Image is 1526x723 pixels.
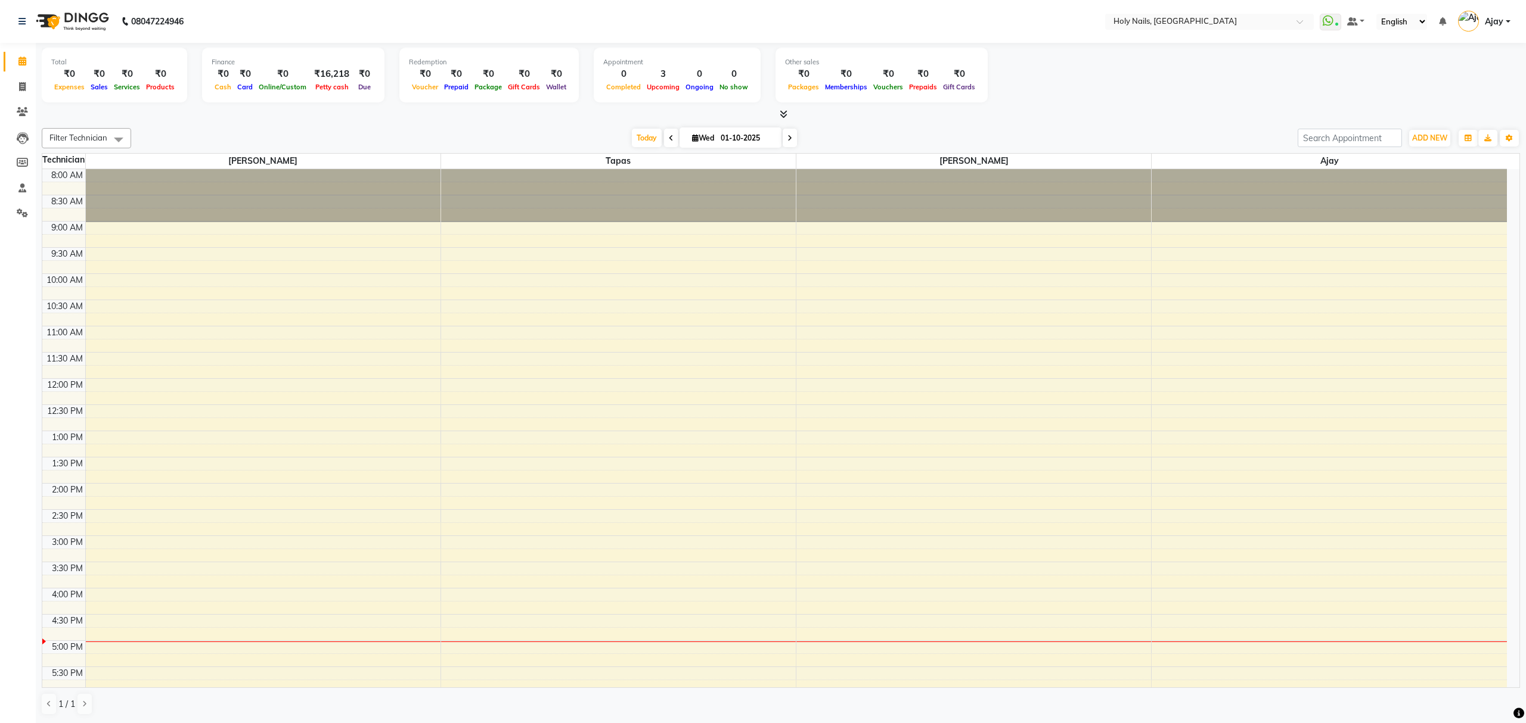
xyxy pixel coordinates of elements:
[49,248,85,260] div: 9:30 AM
[543,67,569,81] div: ₹0
[49,667,85,680] div: 5:30 PM
[683,83,717,91] span: Ongoing
[49,169,85,182] div: 8:00 AM
[785,67,822,81] div: ₹0
[143,67,178,81] div: ₹0
[689,133,717,142] span: Wed
[441,83,472,91] span: Prepaid
[111,83,143,91] span: Services
[906,83,940,91] span: Prepaids
[409,83,441,91] span: Voucher
[409,57,569,67] div: Redemption
[870,67,906,81] div: ₹0
[143,83,178,91] span: Products
[49,457,85,470] div: 1:30 PM
[49,641,85,653] div: 5:00 PM
[472,67,505,81] div: ₹0
[505,67,543,81] div: ₹0
[30,5,112,38] img: logo
[822,83,870,91] span: Memberships
[1409,130,1450,147] button: ADD NEW
[88,67,111,81] div: ₹0
[603,67,644,81] div: 0
[1152,154,1507,169] span: Ajay
[44,326,85,339] div: 11:00 AM
[44,300,85,313] div: 10:30 AM
[603,83,644,91] span: Completed
[256,83,309,91] span: Online/Custom
[49,222,85,234] div: 9:00 AM
[505,83,543,91] span: Gift Cards
[683,67,717,81] div: 0
[717,83,751,91] span: No show
[45,379,85,391] div: 12:00 PM
[717,67,751,81] div: 0
[212,83,234,91] span: Cash
[111,67,143,81] div: ₹0
[51,57,178,67] div: Total
[940,67,978,81] div: ₹0
[88,83,111,91] span: Sales
[49,431,85,444] div: 1:00 PM
[49,510,85,522] div: 2:30 PM
[234,67,256,81] div: ₹0
[49,536,85,549] div: 3:00 PM
[644,67,683,81] div: 3
[1412,133,1447,142] span: ADD NEW
[44,353,85,365] div: 11:30 AM
[234,83,256,91] span: Card
[870,83,906,91] span: Vouchers
[472,83,505,91] span: Package
[1458,11,1479,32] img: Ajay
[796,154,1151,169] span: [PERSON_NAME]
[543,83,569,91] span: Wallet
[409,67,441,81] div: ₹0
[785,83,822,91] span: Packages
[49,484,85,496] div: 2:00 PM
[49,562,85,575] div: 3:30 PM
[1485,15,1503,28] span: Ajay
[212,67,234,81] div: ₹0
[644,83,683,91] span: Upcoming
[940,83,978,91] span: Gift Cards
[44,274,85,286] div: 10:00 AM
[717,129,777,147] input: 2025-10-01
[441,154,796,169] span: Tapas
[632,129,662,147] span: Today
[309,67,354,81] div: ₹16,218
[355,83,374,91] span: Due
[131,5,184,38] b: 08047224946
[312,83,352,91] span: Petty cash
[1298,129,1402,147] input: Search Appointment
[785,57,978,67] div: Other sales
[906,67,940,81] div: ₹0
[58,698,75,710] span: 1 / 1
[45,405,85,417] div: 12:30 PM
[49,615,85,627] div: 4:30 PM
[49,588,85,601] div: 4:00 PM
[212,57,375,67] div: Finance
[42,154,85,166] div: Technician
[49,133,107,142] span: Filter Technician
[49,195,85,208] div: 8:30 AM
[603,57,751,67] div: Appointment
[51,67,88,81] div: ₹0
[441,67,472,81] div: ₹0
[86,154,441,169] span: [PERSON_NAME]
[256,67,309,81] div: ₹0
[354,67,375,81] div: ₹0
[51,83,88,91] span: Expenses
[822,67,870,81] div: ₹0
